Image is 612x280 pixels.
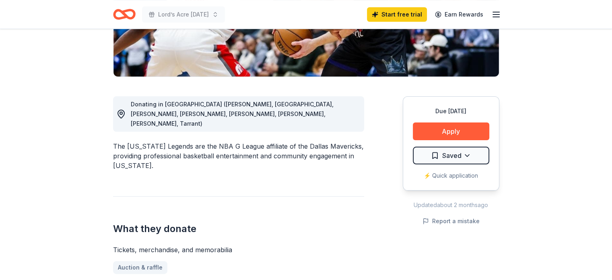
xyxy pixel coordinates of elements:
[442,150,462,161] span: Saved
[113,261,167,274] a: Auction & raffle
[113,245,364,255] div: Tickets, merchandise, and memorabilia
[413,106,489,116] div: Due [DATE]
[113,141,364,170] div: The [US_STATE] Legends are the NBA G League affiliate of the Dallas Mavericks, providing professi...
[113,222,364,235] h2: What they donate
[113,5,136,24] a: Home
[142,6,225,23] button: Lord’s Acre [DATE]
[413,171,489,180] div: ⚡️ Quick application
[403,200,499,210] div: Updated about 2 months ago
[367,7,427,22] a: Start free trial
[422,216,480,226] button: Report a mistake
[131,101,334,127] span: Donating in [GEOGRAPHIC_DATA] ([PERSON_NAME], [GEOGRAPHIC_DATA], [PERSON_NAME], [PERSON_NAME], [P...
[413,122,489,140] button: Apply
[158,10,209,19] span: Lord’s Acre [DATE]
[413,147,489,164] button: Saved
[430,7,488,22] a: Earn Rewards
